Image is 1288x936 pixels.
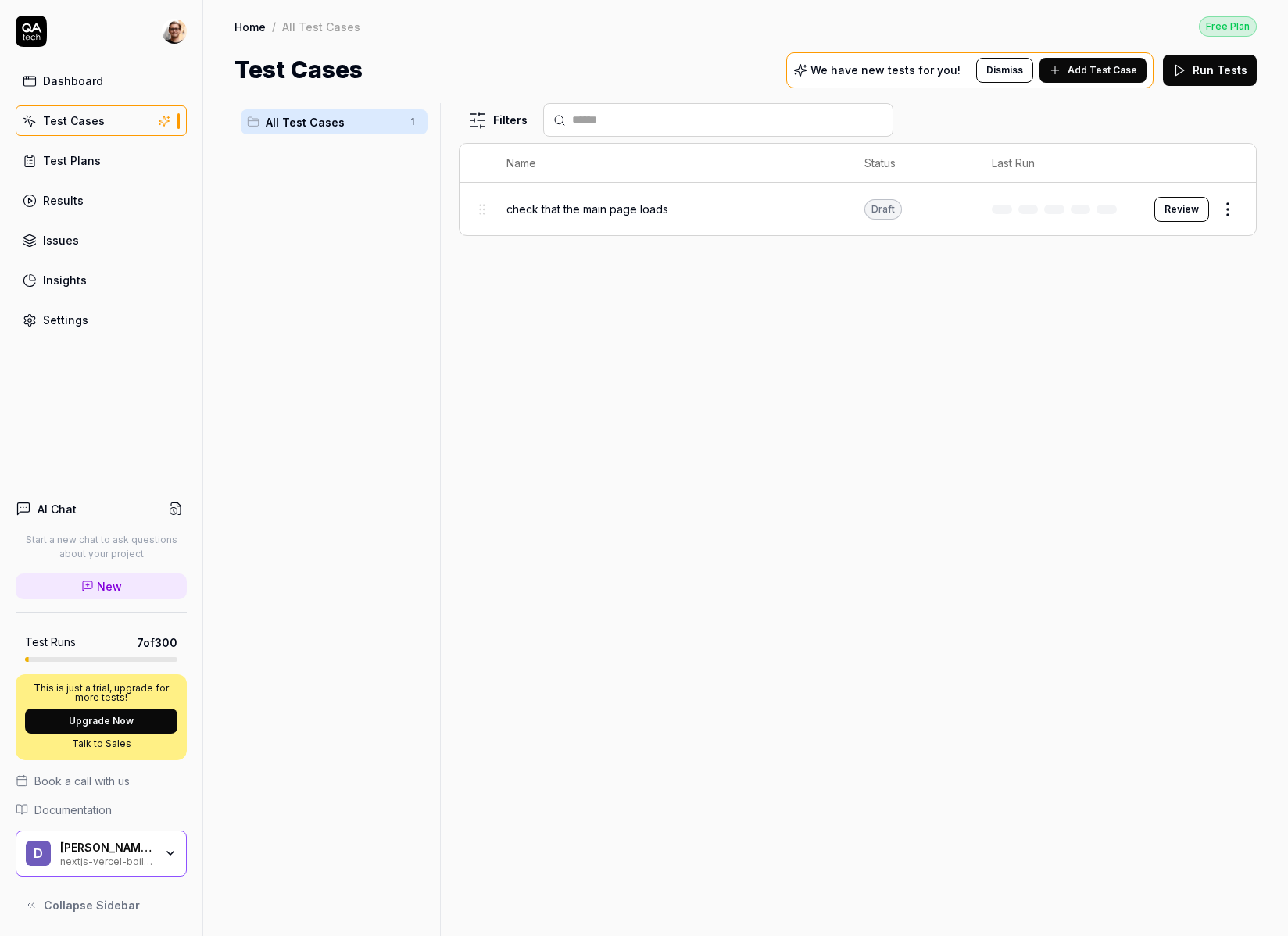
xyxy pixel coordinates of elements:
div: All Test Cases [282,19,360,34]
a: Issues [16,225,187,255]
span: D [26,841,51,866]
a: Talk to Sales [25,737,177,751]
span: Add Test Case [1068,63,1137,77]
div: Draft [864,199,902,220]
a: New [16,573,187,599]
button: Filters [459,105,537,136]
a: Settings [16,305,187,335]
p: We have new tests for you! [810,65,961,76]
span: Collapse Sidebar [44,897,140,913]
button: Dismiss [976,58,1033,83]
h1: Test Cases [234,52,363,88]
th: Name [491,144,849,183]
a: Book a call with us [16,773,187,789]
div: Free Plan [1199,16,1257,37]
a: Test Plans [16,145,187,176]
button: Upgrade Now [25,709,177,734]
div: Insights [43,272,87,288]
div: Results [43,192,84,209]
button: Collapse Sidebar [16,889,187,920]
p: This is just a trial, upgrade for more tests! [25,684,177,702]
div: Issues [43,232,79,248]
button: Review [1154,197,1209,222]
div: Test Cases [43,113,105,129]
button: Run Tests [1163,55,1257,86]
img: 704fe57e-bae9-4a0d-8bcb-c4203d9f0bb2.jpeg [162,19,187,44]
a: Test Cases [16,105,187,136]
span: Book a call with us [34,773,130,789]
span: New [97,578,122,595]
p: Start a new chat to ask questions about your project [16,533,187,561]
span: 1 [402,113,421,131]
button: D[PERSON_NAME] Growth Testsnextjs-vercel-boilerplate [16,831,187,877]
a: Insights [16,265,187,295]
a: Dashboard [16,66,187,96]
a: Documentation [16,802,187,818]
th: Status [849,144,976,183]
a: Home [234,19,266,34]
div: Daniels Growth Tests [60,841,154,855]
tr: check that the main page loadsDraftReview [460,183,1256,235]
div: nextjs-vercel-boilerplate [60,854,154,866]
span: All Test Cases [266,114,399,130]
h4: AI Chat [38,501,77,517]
button: Add Test Case [1039,58,1147,83]
a: Results [16,185,187,216]
div: / [272,19,276,34]
span: 7 of 300 [137,634,177,651]
div: Settings [43,312,88,328]
span: check that the main page loads [506,201,668,217]
div: Test Plans [43,152,101,169]
h5: Test Runs [25,635,76,649]
div: Dashboard [43,73,103,89]
th: Last Run [976,144,1139,183]
button: Free Plan [1199,16,1257,37]
span: Documentation [34,802,112,818]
